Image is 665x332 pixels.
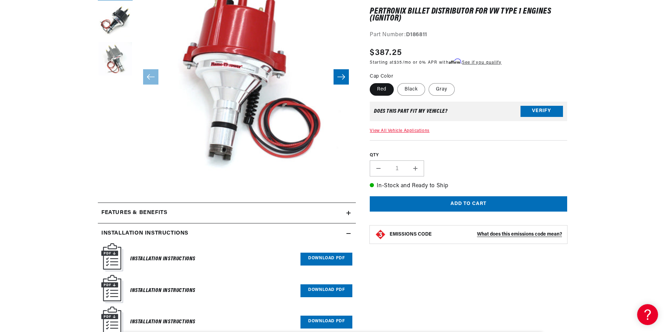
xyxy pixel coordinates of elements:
[130,317,195,327] h6: Installation Instructions
[370,129,429,133] a: View All Vehicle Applications
[370,47,402,59] span: $387.25
[429,83,455,96] label: Gray
[101,229,188,238] h2: Installation instructions
[390,231,562,238] button: EMISSIONS CODEWhat does this emissions code mean?
[98,4,133,39] button: Load image 2 in gallery view
[370,8,567,22] h1: PerTronix Billet Distributor for VW Type 1 Engines (Ignitor)
[397,83,425,96] label: Black
[143,69,158,85] button: Slide left
[130,254,195,264] h6: Installation Instructions
[370,153,567,159] label: QTY
[370,73,394,80] legend: Cap Color
[334,69,349,85] button: Slide right
[390,232,432,237] strong: EMISSIONS CODE
[300,316,352,329] a: Download PDF
[130,286,195,295] h6: Installation Instructions
[521,106,563,117] button: Verify
[98,42,133,77] button: Load image 3 in gallery view
[370,196,567,212] button: Add to cart
[374,109,447,114] div: Does This part fit My vehicle?
[370,59,501,66] p: Starting at /mo or 0% APR with .
[449,59,461,64] span: Affirm
[300,284,352,297] a: Download PDF
[370,83,394,96] label: Red
[98,203,356,223] summary: Features & Benefits
[477,232,562,237] strong: What does this emissions code mean?
[406,32,427,38] strong: D186811
[462,61,501,65] a: See if you qualify - Learn more about Affirm Financing (opens in modal)
[101,243,123,271] img: Instruction Manual
[101,208,167,218] h2: Features & Benefits
[98,223,356,244] summary: Installation instructions
[300,253,352,266] a: Download PDF
[375,229,386,240] img: Emissions code
[101,275,123,303] img: Instruction Manual
[370,31,567,40] div: Part Number:
[394,61,402,65] span: $35
[370,182,567,191] p: In-Stock and Ready to Ship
